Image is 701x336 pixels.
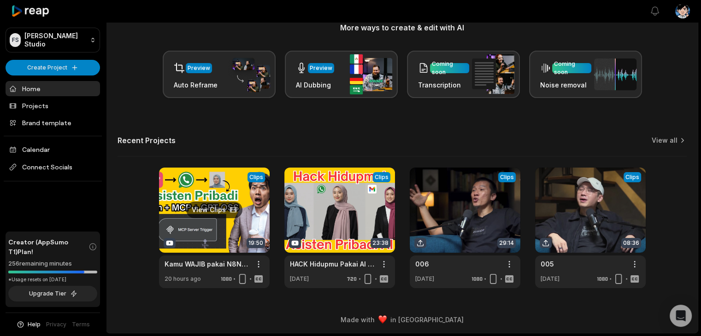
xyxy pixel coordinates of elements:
h3: Transcription [418,80,469,90]
span: Connect Socials [6,159,100,175]
span: Help [28,320,41,329]
button: Create Project [6,60,100,75]
div: 256 remaining minutes [8,259,97,268]
a: 005 [541,259,554,269]
h3: AI Dubbing [296,80,334,90]
a: View all [652,136,677,145]
img: ai_dubbing.png [350,54,392,94]
p: [PERSON_NAME] Studio [24,32,86,48]
img: transcription.png [472,54,514,94]
h2: Recent Projects [118,136,176,145]
img: noise_removal.png [594,58,636,90]
div: *Usage resets on [DATE] [8,276,97,283]
a: 006 [415,259,429,269]
a: Calendar [6,142,100,157]
a: Brand template [6,115,100,130]
h3: Auto Reframe [174,80,218,90]
h3: Noise removal [540,80,591,90]
div: Coming soon [554,60,589,76]
div: Open Intercom Messenger [670,305,692,327]
a: Projects [6,98,100,113]
a: Home [6,81,100,96]
div: FS [10,33,21,47]
img: auto_reframe.png [228,57,270,93]
a: Terms [72,320,90,329]
div: Preview [188,64,210,72]
button: Help [16,320,41,329]
div: Made with in [GEOGRAPHIC_DATA] [115,315,689,324]
div: Coming soon [432,60,467,76]
a: Privacy [46,320,66,329]
a: HACK Hidupmu Pakai AI AUTOMATION | 3 Free N8N Workflow [290,259,375,269]
a: Kamu WAJIB pakai N8N Sekarang! (GRATIS, Lokal, Unlimited) [165,259,249,269]
img: heart emoji [378,315,387,324]
button: Upgrade Tier [8,286,97,301]
div: Preview [310,64,332,72]
h3: More ways to create & edit with AI [118,22,687,33]
span: Creator (AppSumo T1) Plan! [8,237,88,256]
